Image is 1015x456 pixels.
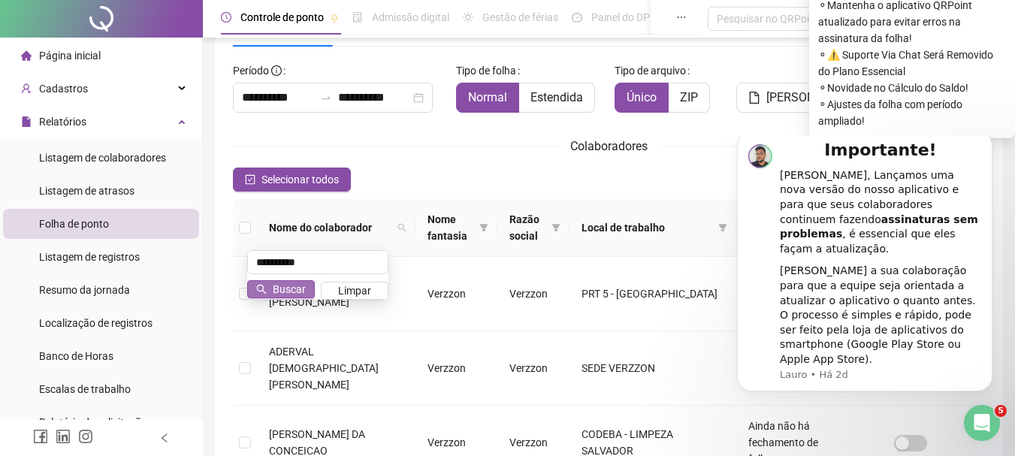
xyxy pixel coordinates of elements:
[964,405,1000,441] iframe: Intercom live chat
[247,280,315,298] button: Buscar
[65,32,267,121] div: [PERSON_NAME], Lançamos uma nova versão do nosso aplicativo e para que seus colaboradores continu...
[78,429,93,444] span: instagram
[582,219,713,236] span: Local de trabalho
[766,89,856,107] span: [PERSON_NAME]
[569,331,737,406] td: SEDE VERZZON
[39,350,113,362] span: Banco de Horas
[233,168,351,192] button: Selecionar todos
[21,83,32,94] span: user-add
[394,216,409,239] span: search
[530,90,583,104] span: Estendida
[39,152,166,164] span: Listagem de colaboradores
[468,90,507,104] span: Normal
[497,257,569,331] td: Verzzon
[818,80,1006,96] span: ⚬ Novidade no Cálculo do Saldo!
[271,65,282,76] span: info-circle
[65,5,267,230] div: Message content
[39,116,86,128] span: Relatórios
[39,284,130,296] span: Resumo da jornada
[240,11,324,23] span: Controle de ponto
[110,5,222,23] b: Importante!
[159,433,170,443] span: left
[569,257,737,331] td: PRT 5 - [GEOGRAPHIC_DATA]
[56,429,71,444] span: linkedin
[320,92,332,104] span: to
[34,8,58,32] img: Profile image for Lauro
[415,257,497,331] td: Verzzon
[427,211,473,244] span: Nome fantasia
[330,14,339,23] span: pushpin
[572,12,582,23] span: dashboard
[570,139,648,153] span: Colaboradores
[680,90,698,104] span: ZIP
[397,223,406,232] span: search
[551,223,560,232] span: filter
[338,282,371,299] span: Limpar
[269,219,391,236] span: Nome do colaborador
[21,50,32,61] span: home
[261,171,339,188] span: Selecionar todos
[714,136,1015,415] iframe: Intercom notifications mensagem
[509,211,545,244] span: Razão social
[39,83,88,95] span: Cadastros
[233,65,269,77] span: Período
[65,232,267,246] p: Message from Lauro, sent Há 2d
[736,83,868,113] button: [PERSON_NAME]
[65,128,267,231] div: [PERSON_NAME] a sua colaboração para que a equipe seja orientada a atualizar o aplicativo o quant...
[273,281,306,297] span: Buscar
[39,416,152,428] span: Relatório de solicitações
[39,185,134,197] span: Listagem de atrasos
[482,11,558,23] span: Gestão de férias
[479,223,488,232] span: filter
[818,47,1006,80] span: ⚬ ⚠️ Suporte Via Chat Será Removido do Plano Essencial
[476,208,491,247] span: filter
[21,116,32,127] span: file
[456,62,516,79] span: Tipo de folha
[39,218,109,230] span: Folha de ponto
[372,11,449,23] span: Admissão digital
[995,405,1007,417] span: 5
[39,251,140,263] span: Listagem de registros
[33,429,48,444] span: facebook
[748,92,760,104] span: file
[245,174,255,185] span: check-square
[352,12,363,23] span: file-done
[39,317,153,329] span: Localização de registros
[818,96,1006,129] span: ⚬ Ajustes da folha com período ampliado!
[320,92,332,104] span: swap-right
[548,208,563,247] span: filter
[39,50,101,62] span: Página inicial
[497,331,569,406] td: Verzzon
[591,11,650,23] span: Painel do DP
[269,346,379,391] span: ADERVAL [DEMOGRAPHIC_DATA][PERSON_NAME]
[463,12,473,23] span: sun
[221,12,231,23] span: clock-circle
[627,90,657,104] span: Único
[39,383,131,395] span: Escalas de trabalho
[615,62,686,79] span: Tipo de arquivo
[415,331,497,406] td: Verzzon
[676,12,687,23] span: ellipsis
[321,282,388,300] button: Limpar
[256,284,267,294] span: search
